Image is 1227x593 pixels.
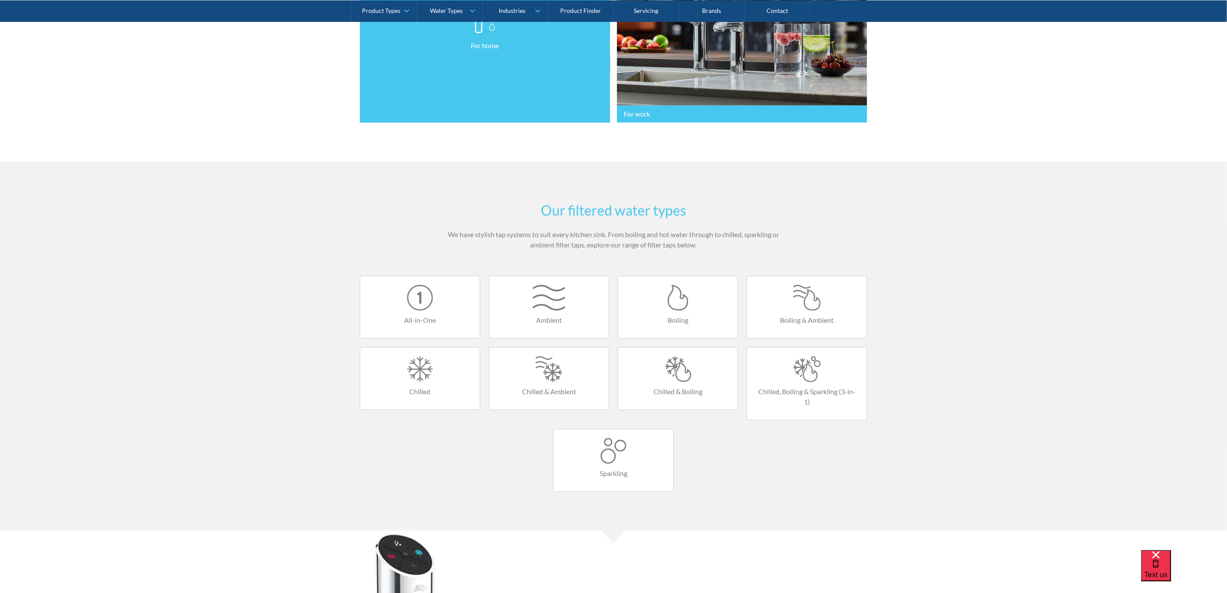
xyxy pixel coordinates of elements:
div: Water Types [430,7,463,14]
h4: Boiling & Ambient [756,315,858,325]
a: Sparkling [553,429,674,492]
a: Ambient [489,276,609,339]
a: Boiling [618,276,738,339]
div: Industries [499,7,525,14]
h4: All-in-One [369,315,471,325]
h4: Chilled [369,386,471,397]
a: Chilled [360,347,480,410]
a: Boiling & Ambient [747,276,867,339]
a: Chilled & Ambient [489,347,609,410]
h4: Sparkling [562,468,665,479]
a: Chilled, Boiling & Sparkling (3-in-1) [747,347,867,420]
p: We have stylish tap systems to suit every kitchen sink. From boiling and hot water through to chi... [446,229,781,250]
a: All-in-One [360,276,480,339]
h4: Chilled, Boiling & Sparkling (3-in-1) [756,386,858,407]
div: Product Types [362,7,400,14]
h4: Boiling [627,315,729,325]
h2: Our filtered water types [446,200,781,221]
p: For home [471,40,499,51]
a: Chilled & Boiling [618,347,738,410]
h4: Chilled & Ambient [498,386,600,397]
h4: Ambient [498,315,600,325]
iframe: podium webchat widget bubble [1141,550,1227,593]
h4: Chilled & Boiling [627,386,729,397]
